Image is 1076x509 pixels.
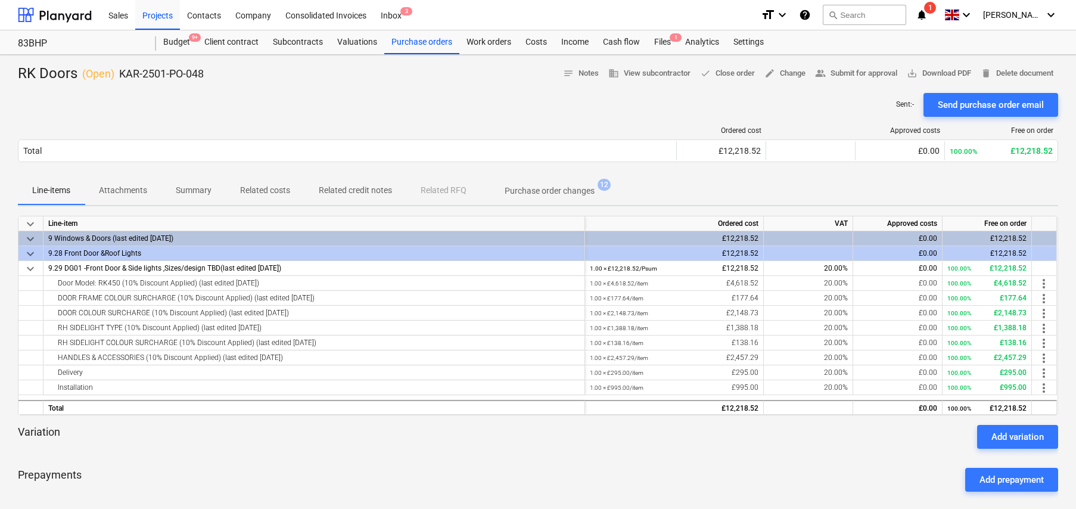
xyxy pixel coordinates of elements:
div: 9 Windows & Doors (last edited 18 Jun 2025) [48,231,580,246]
button: Notes [558,64,604,83]
a: Valuations [330,30,384,54]
div: Files [647,30,678,54]
div: 20.00% [764,306,853,321]
div: £0.00 [858,365,937,380]
div: Door Model: RK450 (10% Discount Applied) (last edited 14 Aug 2025) [48,276,580,290]
i: keyboard_arrow_down [1044,8,1058,22]
p: Prepayments [18,468,82,492]
span: Download PDF [907,67,971,80]
span: search [828,10,838,20]
i: notifications [916,8,928,22]
a: Subcontracts [266,30,330,54]
div: Client contract [197,30,266,54]
small: 100.00% [947,405,971,412]
div: £0.00 [858,261,937,276]
span: Delete document [981,67,1053,80]
div: £0.00 [858,276,937,291]
div: RK Doors [18,64,204,83]
div: £0.00 [858,380,937,395]
div: Total [23,146,42,156]
div: VAT [764,216,853,231]
button: Close order [695,64,760,83]
span: people_alt [815,68,826,79]
div: £0.00 [858,336,937,350]
a: Costs [518,30,554,54]
div: £0.00 [858,231,937,246]
small: 100.00% [950,147,978,156]
div: £2,148.73 [590,306,758,321]
div: Total [43,400,585,415]
div: 20.00% [764,380,853,395]
div: 20.00% [764,291,853,306]
div: £995.00 [590,380,758,395]
small: 1.00 × £995.00 / item [590,384,643,391]
div: £1,388.18 [590,321,758,336]
div: £4,618.52 [947,276,1027,291]
span: View subcontractor [608,67,691,80]
div: £12,218.52 [950,146,1053,156]
div: £12,218.52 [947,246,1027,261]
a: Cash flow [596,30,647,54]
i: format_size [761,8,775,22]
span: Close order [700,67,755,80]
button: Change [760,64,810,83]
div: 20.00% [764,336,853,350]
div: Send purchase order email [938,97,1044,113]
div: (last edited [DATE]) [43,261,585,276]
small: 1.00 × £2,148.73 / item [590,310,648,316]
p: ( Open ) [82,67,114,81]
div: £995.00 [947,380,1027,395]
i: keyboard_arrow_down [775,8,789,22]
div: £2,457.29 [947,350,1027,365]
div: Ordered cost [585,216,764,231]
p: Purchase order changes [505,185,595,197]
span: 3 [400,7,412,15]
span: notes [563,68,574,79]
span: more_vert [1037,351,1051,365]
span: 1 [924,2,936,14]
div: 20.00% [764,350,853,365]
small: 100.00% [947,340,971,346]
div: £12,218.52 [590,261,758,276]
p: Variation [18,425,60,449]
div: £0.00 [858,291,937,306]
div: DOOR COLOUR SURCHARGE (10% Discount Applied) (last edited 14 Aug 2025) [48,306,580,320]
div: £295.00 [947,365,1027,380]
div: RH SIDELIGHT COLOUR SURCHARGE (10% Discount Applied) (last edited 14 Aug 2025) [48,336,580,350]
a: Work orders [459,30,518,54]
a: Files1 [647,30,678,54]
div: DOOR FRAME COLOUR SURCHARGE (10% Discount Applied) (last edited 14 Aug 2025) [48,291,580,305]
small: 1.00 × £295.00 / item [590,370,643,376]
button: Send purchase order email [923,93,1058,117]
div: 20.00% [764,365,853,380]
span: more_vert [1037,321,1051,336]
div: £1,388.18 [947,321,1027,336]
button: View subcontractor [604,64,695,83]
p: KAR-2501-PO-048 [119,67,204,81]
a: Purchase orders [384,30,459,54]
small: 1.00 × £2,457.29 / item [590,355,648,361]
div: £0.00 [858,321,937,336]
span: save_alt [907,68,918,79]
div: Approved costs [860,126,940,135]
span: Submit for approval [815,67,897,80]
i: Knowledge base [799,8,811,22]
small: 100.00% [947,265,971,272]
span: keyboard_arrow_down [23,232,38,246]
span: 1 [670,33,682,42]
div: Budget [156,30,197,54]
span: more_vert [1037,277,1051,291]
a: Analytics [678,30,726,54]
small: 1.00 × £4,618.52 / item [590,280,648,287]
div: RH SIDELIGHT TYPE (10% Discount Applied) (last edited 14 Aug 2025) [48,321,580,335]
small: 100.00% [947,325,971,331]
div: £177.64 [947,291,1027,306]
span: Notes [563,67,599,80]
a: Settings [726,30,771,54]
span: business [608,68,619,79]
div: £138.16 [590,336,758,350]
